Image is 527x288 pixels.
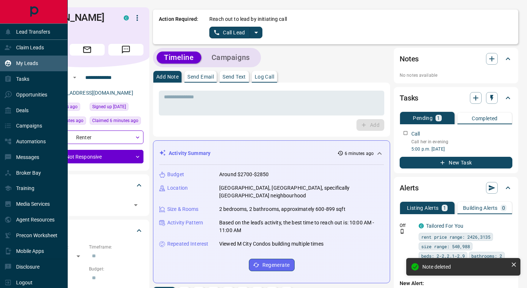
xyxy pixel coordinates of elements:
[90,117,143,127] div: Mon Sep 15 2025
[400,50,512,68] div: Notes
[411,130,420,138] p: Call
[124,15,129,20] div: condos.ca
[219,205,345,213] p: 2 bedrooms, 2 bathrooms, approximately 600-899 sqft
[209,15,287,23] p: Reach out to lead by initiating call
[131,200,141,210] button: Open
[411,139,512,145] p: Call her in evening
[219,219,384,234] p: Based on the lead's activity, the best time to reach out is: 10:00 AM - 11:00 AM
[249,259,295,271] button: Regenerate
[209,27,250,38] button: Call Lead
[31,150,143,163] div: Not Responsive
[31,12,113,35] h1: [PERSON_NAME] MS
[426,223,463,229] a: Tailored For You
[167,219,203,227] p: Activity Pattern
[92,103,126,110] span: Signed up [DATE]
[89,244,143,250] p: Timeframe:
[167,205,199,213] p: Size & Rooms
[437,115,440,121] p: 1
[400,222,414,229] p: Off
[31,177,143,194] div: Tags
[90,103,143,113] div: Wed Jun 19 2024
[463,205,498,211] p: Building Alerts
[89,266,143,272] p: Budget:
[400,179,512,197] div: Alerts
[502,205,505,211] p: 0
[413,115,433,121] p: Pending
[209,27,262,38] div: split button
[255,74,274,79] p: Log Call
[443,205,446,211] p: 1
[400,53,419,65] h2: Notes
[31,222,143,239] div: Criteria
[156,74,179,79] p: Add Note
[70,44,105,56] span: Email
[159,15,198,38] p: Action Required:
[187,74,214,79] p: Send Email
[471,252,502,259] span: bathrooms: 2
[422,264,508,270] div: Note deleted
[345,150,374,157] p: 6 minutes ago
[421,233,490,240] span: rent price range: 2426,3135
[400,157,512,168] button: New Task
[159,147,384,160] div: Activity Summary6 minutes ago
[400,280,512,287] p: New Alert:
[51,90,133,96] a: [EMAIL_ADDRESS][DOMAIN_NAME]
[167,184,188,192] p: Location
[167,240,208,248] p: Repeated Interest
[169,149,210,157] p: Activity Summary
[400,72,512,79] p: No notes available
[407,205,439,211] p: Listing Alerts
[167,171,184,178] p: Budget
[400,92,418,104] h2: Tasks
[400,182,419,194] h2: Alerts
[472,116,498,121] p: Completed
[411,146,512,152] p: 5:00 p.m. [DATE]
[223,74,246,79] p: Send Text
[421,252,465,259] span: beds: 2-2,2.1-2.9
[92,117,138,124] span: Claimed 6 minutes ago
[400,229,405,234] svg: Push Notification Only
[70,73,79,82] button: Open
[419,223,424,228] div: condos.ca
[219,184,384,200] p: [GEOGRAPHIC_DATA], [GEOGRAPHIC_DATA], specifically [GEOGRAPHIC_DATA] neighbourhood
[219,240,324,248] p: Viewed M City Condos building multiple times
[31,130,143,144] div: Renter
[421,243,470,250] span: size range: 540,988
[108,44,143,56] span: Message
[400,89,512,107] div: Tasks
[219,171,269,178] p: Around $2700-$2850
[204,52,257,64] button: Campaigns
[157,52,201,64] button: Timeline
